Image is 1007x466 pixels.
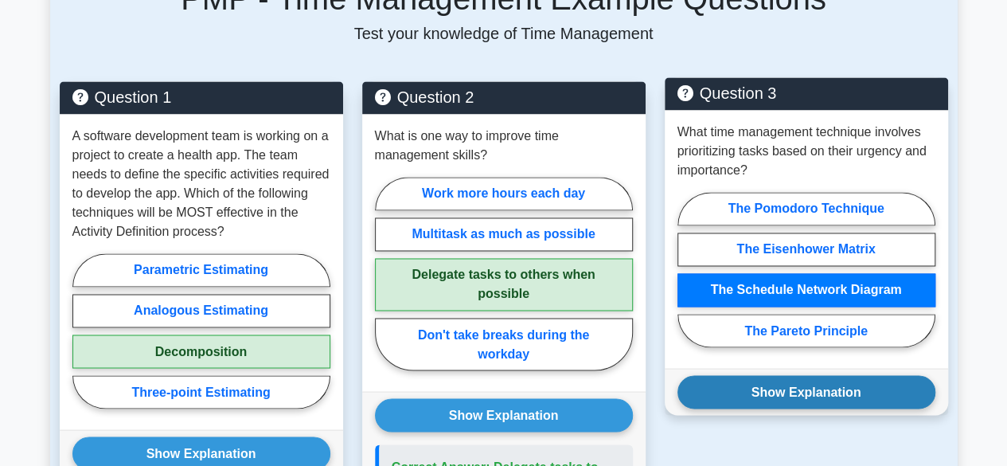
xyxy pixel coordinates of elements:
[72,294,330,327] label: Analogous Estimating
[677,84,935,103] h5: Question 3
[375,398,633,432] button: Show Explanation
[677,273,935,307] label: The Schedule Network Diagram
[375,88,633,107] h5: Question 2
[72,375,330,409] label: Three-point Estimating
[375,318,633,370] label: Don't take breaks during the workday
[677,233,935,266] label: The Eisenhower Matrix
[72,88,330,107] h5: Question 1
[375,258,633,311] label: Delegate tasks to others when possible
[375,217,633,251] label: Multitask as much as possible
[375,127,633,165] p: What is one way to improve time management skills?
[677,375,935,409] button: Show Explanation
[375,177,633,210] label: Work more hours each day
[72,127,330,241] p: A software development team is working on a project to create a health app. The team needs to def...
[677,314,935,347] label: The Pareto Principle
[60,24,948,43] p: Test your knowledge of Time Management
[677,192,935,225] label: The Pomodoro Technique
[72,335,330,368] label: Decomposition
[677,123,935,180] p: What time management technique involves prioritizing tasks based on their urgency and importance?
[72,253,330,287] label: Parametric Estimating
